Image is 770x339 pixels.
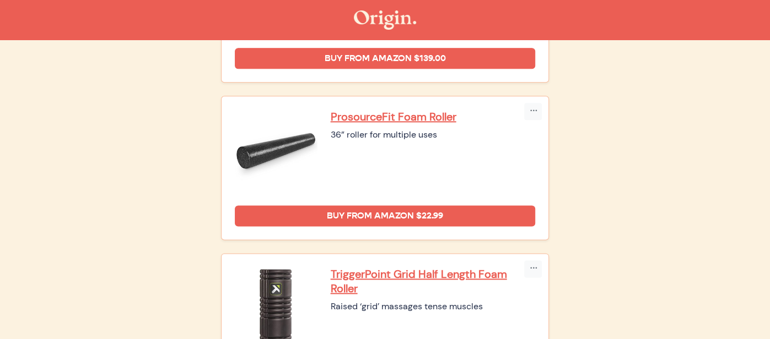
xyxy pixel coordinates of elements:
img: The Origin Shop [354,10,416,30]
div: Raised ‘grid’ massages tense muscles [331,300,536,313]
div: 36” roller for multiple uses [331,128,536,141]
a: Buy from Amazon $22.99 [235,205,536,226]
img: ProsourceFit Foam Roller [235,110,317,192]
a: Buy from Amazon $139.00 [235,48,536,69]
a: TriggerPoint Grid Half Length Foam Roller [331,267,536,296]
a: ProsourceFit Foam Roller [331,110,536,124]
